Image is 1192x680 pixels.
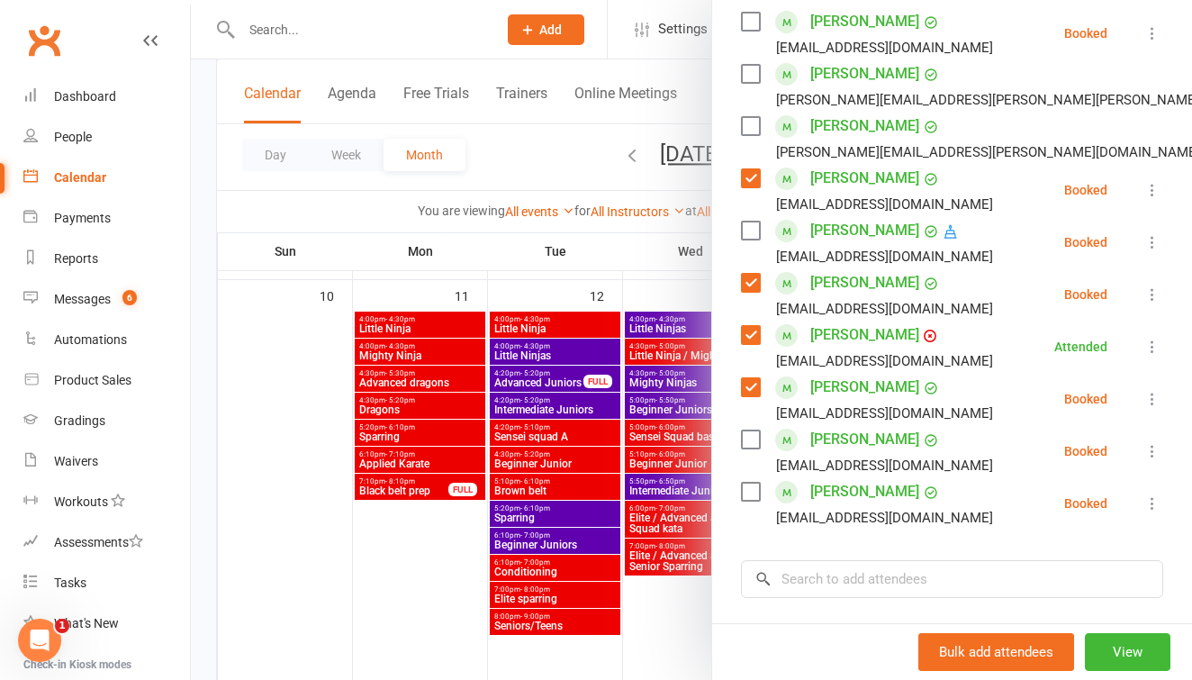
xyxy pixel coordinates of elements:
span: 1 [55,619,69,633]
a: People [23,117,190,158]
div: [EMAIL_ADDRESS][DOMAIN_NAME] [776,193,993,216]
a: Gradings [23,401,190,441]
a: Workouts [23,482,190,522]
div: Dashboard [54,89,116,104]
div: [EMAIL_ADDRESS][DOMAIN_NAME] [776,506,993,530]
div: What's New [54,616,119,630]
div: Booked [1064,288,1107,301]
div: Booked [1064,27,1107,40]
a: [PERSON_NAME] [810,477,919,506]
a: Messages 6 [23,279,190,320]
div: Reports [54,251,98,266]
div: [EMAIL_ADDRESS][DOMAIN_NAME] [776,349,993,373]
a: [PERSON_NAME] [810,164,919,193]
div: Workouts [54,494,108,509]
a: Assessments [23,522,190,563]
button: View [1085,633,1170,671]
div: Booked [1064,445,1107,458]
a: Reports [23,239,190,279]
div: Gradings [54,413,105,428]
div: Waivers [54,454,98,468]
div: [EMAIL_ADDRESS][DOMAIN_NAME] [776,454,993,477]
input: Search to add attendees [741,560,1163,598]
a: Waivers [23,441,190,482]
div: Assessments [54,535,143,549]
a: [PERSON_NAME] [810,112,919,141]
a: Payments [23,198,190,239]
a: Calendar [23,158,190,198]
a: [PERSON_NAME] [810,268,919,297]
div: Tasks [54,576,86,590]
a: Tasks [23,563,190,603]
iframe: Intercom live chat [18,619,61,662]
a: [PERSON_NAME] [810,7,919,36]
a: [PERSON_NAME] [810,321,919,349]
div: Booked [1064,236,1107,249]
a: [PERSON_NAME] [810,216,919,245]
div: Messages [54,292,111,306]
a: Automations [23,320,190,360]
div: Product Sales [54,373,131,387]
div: Booked [1064,393,1107,405]
div: [EMAIL_ADDRESS][DOMAIN_NAME] [776,402,993,425]
div: Payments [54,211,111,225]
a: Clubworx [22,18,67,63]
div: Automations [54,332,127,347]
div: Booked [1064,184,1107,196]
a: What's New [23,603,190,644]
a: Dashboard [23,77,190,117]
div: [EMAIL_ADDRESS][DOMAIN_NAME] [776,297,993,321]
div: [EMAIL_ADDRESS][DOMAIN_NAME] [776,245,993,268]
span: 6 [122,290,137,305]
div: Attended [1054,340,1107,353]
div: Booked [1064,497,1107,510]
a: [PERSON_NAME] [810,373,919,402]
button: Bulk add attendees [918,633,1074,671]
div: [EMAIL_ADDRESS][DOMAIN_NAME] [776,36,993,59]
a: [PERSON_NAME] [810,59,919,88]
a: Product Sales [23,360,190,401]
div: Calendar [54,170,106,185]
a: [PERSON_NAME] [810,425,919,454]
div: People [54,130,92,144]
